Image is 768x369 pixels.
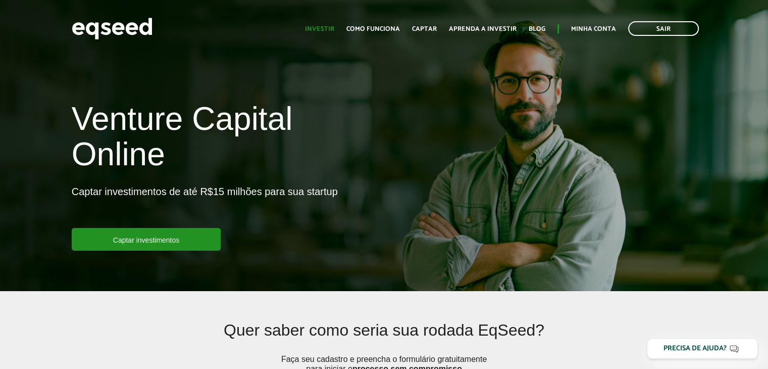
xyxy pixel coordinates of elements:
[136,321,633,354] h2: Quer saber como seria sua rodada EqSeed?
[72,228,221,251] a: Captar investimentos
[72,101,377,177] h1: Venture Capital Online
[305,26,334,32] a: Investir
[449,26,517,32] a: Aprenda a investir
[412,26,437,32] a: Captar
[529,26,545,32] a: Blog
[571,26,616,32] a: Minha conta
[346,26,400,32] a: Como funciona
[72,186,338,228] p: Captar investimentos de até R$15 milhões para sua startup
[628,21,699,36] a: Sair
[72,15,152,42] img: EqSeed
